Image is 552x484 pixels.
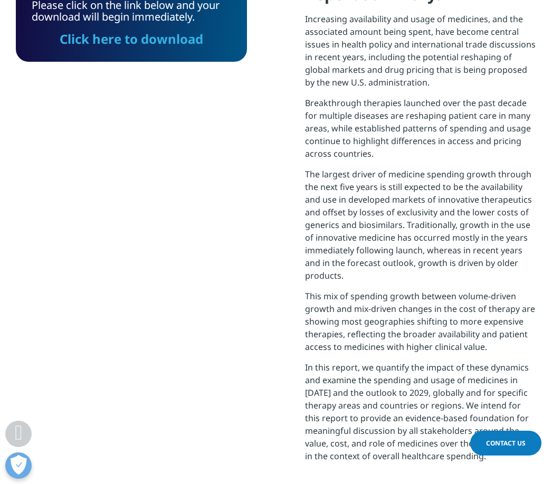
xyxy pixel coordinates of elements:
p: Increasing availability and usage of medicines, and the associated amount being spent, have becom... [305,13,536,97]
span: Contact Us [486,439,526,448]
p: Breakthrough therapies launched over the past decade for multiple diseases are reshaping patient ... [305,97,536,168]
button: Open Preferences [5,452,32,479]
a: Click here to download [60,30,203,48]
p: This mix of spending growth between volume-driven growth and mix-driven changes in the cost of th... [305,290,536,361]
p: The largest driver of medicine spending growth through the next five years is still expected to b... [305,168,536,290]
a: Contact Us [470,431,541,455]
p: In this report, we quantify the impact of these dynamics and examine the spending and usage of me... [305,361,536,470]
